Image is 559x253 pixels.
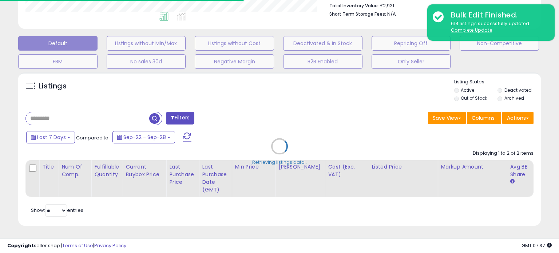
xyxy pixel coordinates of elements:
div: Retrieving listings data.. [252,159,307,166]
div: 614 listings successfully updated. [445,20,549,34]
button: Default [18,36,98,51]
div: Bulk Edit Finished. [445,10,549,20]
span: 2025-10-6 07:37 GMT [522,242,552,249]
button: Listings without Min/Max [107,36,186,51]
button: No sales 30d [107,54,186,69]
span: N/A [387,11,396,17]
button: FBM [18,54,98,69]
li: £2,931 [329,1,528,9]
button: B2B Enabled [283,54,362,69]
b: Total Inventory Value: [329,3,379,9]
button: Listings without Cost [195,36,274,51]
div: seller snap | | [7,242,126,249]
b: Short Term Storage Fees: [329,11,386,17]
u: Complete Update [451,27,492,33]
button: Negative Margin [195,54,274,69]
a: Terms of Use [62,242,93,249]
button: Non-Competitive [460,36,539,51]
strong: Copyright [7,242,34,249]
button: Deactivated & In Stock [283,36,362,51]
a: Privacy Policy [94,242,126,249]
button: Only Seller [372,54,451,69]
button: Repricing Off [372,36,451,51]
